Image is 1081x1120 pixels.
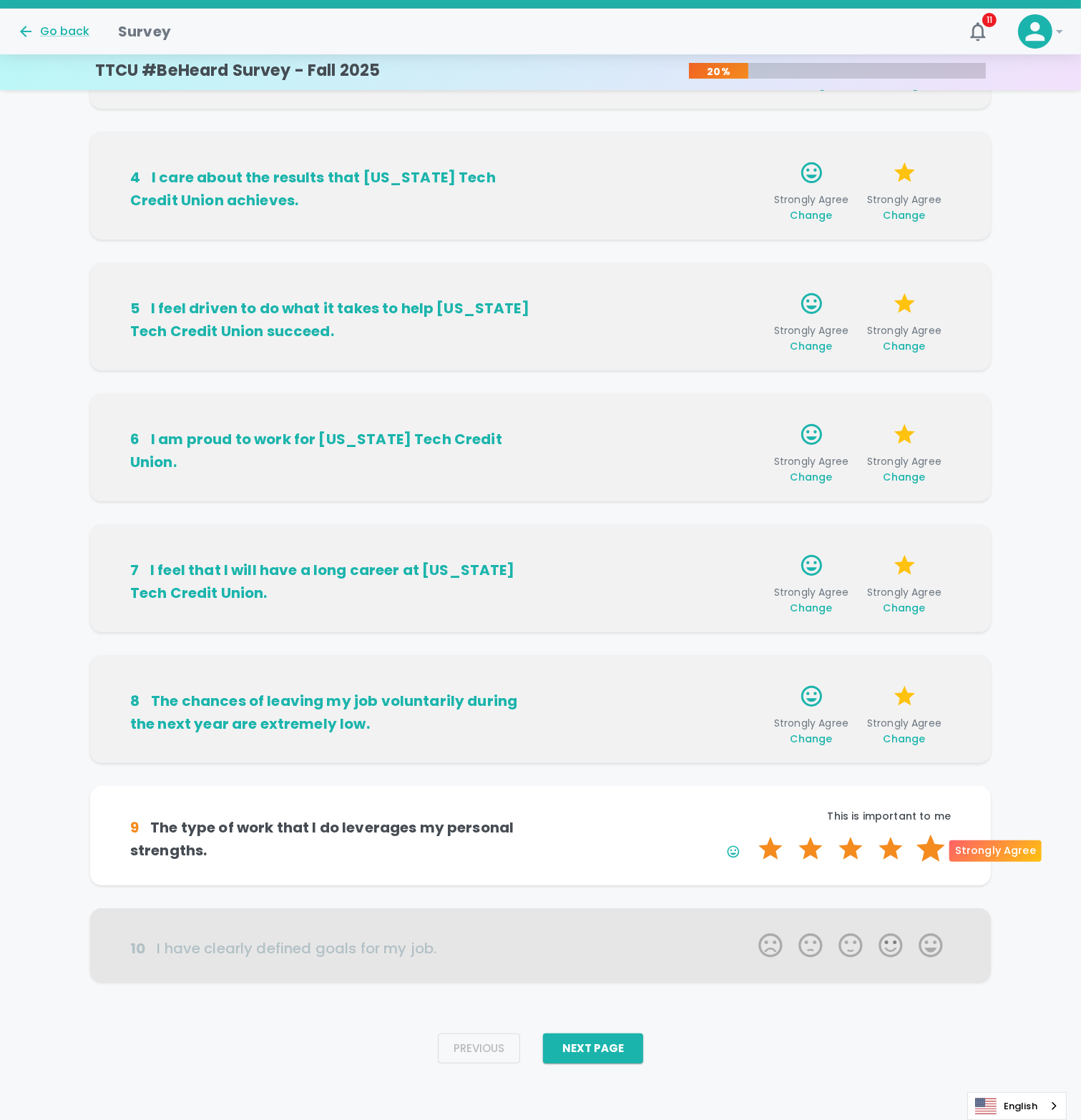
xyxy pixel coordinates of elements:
[967,1092,1067,1120] aside: Language selected: English
[130,166,541,212] h6: I care about the results that [US_STATE] Tech Credit Union achieves.
[968,1093,1066,1119] a: English
[864,323,945,353] span: Strongly Agree
[791,208,833,222] span: Change
[791,601,833,615] span: Change
[884,208,926,222] span: Change
[884,339,926,353] span: Change
[689,64,748,79] p: 20%
[17,23,89,40] button: Go back
[130,297,140,320] div: 5
[543,1033,643,1063] button: Next Page
[864,716,945,746] span: Strongly Agree
[864,454,945,484] span: Strongly Agree
[771,323,852,353] span: Strongly Agree
[771,585,852,615] span: Strongly Agree
[949,840,1042,862] div: Strongly Agree
[130,689,140,712] div: 8
[130,559,541,604] h6: I feel that I will have a long career at [US_STATE] Tech Credit Union.
[884,732,926,746] span: Change
[967,1092,1067,1120] div: Language
[884,470,926,484] span: Change
[130,166,140,189] div: 4
[130,428,541,473] h6: I am proud to work for [US_STATE] Tech Credit Union.
[95,61,381,81] h4: TTCU #BeHeard Survey - Fall 2025
[864,192,945,222] span: Strongly Agree
[130,816,139,839] div: 9
[884,601,926,615] span: Change
[130,559,139,581] div: 7
[130,816,541,862] h6: The type of work that I do leverages my personal strengths.
[771,192,852,222] span: Strongly Agree
[771,454,852,484] span: Strongly Agree
[791,470,833,484] span: Change
[791,732,833,746] span: Change
[118,20,171,43] h1: Survey
[791,339,833,353] span: Change
[961,14,995,49] button: 11
[130,428,140,451] div: 6
[771,716,852,746] span: Strongly Agree
[541,809,952,823] p: This is important to me
[130,689,541,735] h6: The chances of leaving my job voluntarily during the next year are extremely low.
[864,585,945,615] span: Strongly Agree
[982,13,997,27] span: 11
[130,297,541,343] h6: I feel driven to do what it takes to help [US_STATE] Tech Credit Union succeed.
